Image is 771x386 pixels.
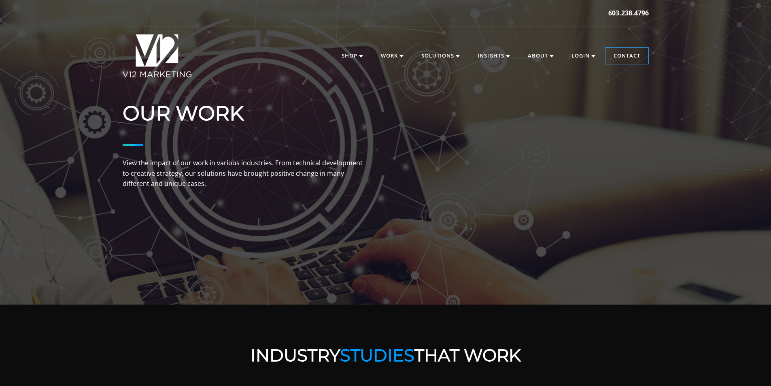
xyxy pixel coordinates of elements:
[373,48,412,64] a: Work
[123,34,192,77] img: V12 MARKETING Logo New Hampshire Marketing Agency
[123,158,365,189] p: View the impact of our work in various industries. From technical development to creative strateg...
[520,48,562,64] a: About
[333,48,371,64] a: Shop
[469,48,518,64] a: Insights
[605,48,648,64] a: Contact
[123,101,365,126] h1: OUR WORK
[413,48,468,64] a: Solutions
[608,8,649,18] a: 603.238.4796
[340,345,414,366] span: STUDIES
[563,48,603,64] a: Login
